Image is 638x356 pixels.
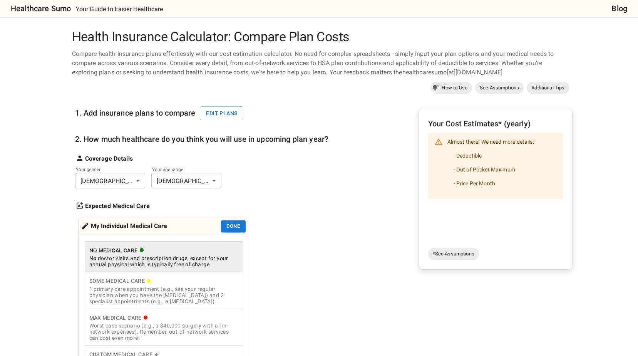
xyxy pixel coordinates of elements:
label: Your age range [152,166,211,173]
div: No Medical Care [89,246,239,255]
div: [DEMOGRAPHIC_DATA] [151,173,221,188]
div: No doctor visits and prescription drugs, except for your annual physical which is typically free ... [89,255,239,267]
a: Healthcare Sumo [5,2,71,15]
h6: Your Cost Estimates* (yearly) [428,118,563,130]
li: - Price Per Month [447,176,534,190]
label: Your gender [76,166,134,173]
button: Done [221,220,246,232]
span: *See Assumptions [428,250,479,258]
strong: Coverage Details [85,154,133,163]
li: - Deductible [447,149,534,163]
h1: Health Insurance Calculator: Compare Plan Costs [69,29,569,45]
h6: Healthcare Sumo [11,2,71,15]
a: See Assumptions [475,82,524,94]
p: Your Guide to Easier Healthcare [76,5,163,14]
div: My Individual Medical Care [81,220,167,232]
div: Max Medical Care [89,313,239,323]
div: Almost there! We need more details: [447,135,534,196]
a: How to Use [430,82,472,94]
div: Some Medical Care [89,276,239,286]
button: Edit plans [200,106,243,121]
button: Some Medical Care1 primary care appointment (e.g., see your regular physician when you have the [... [85,272,243,309]
a: Blog [611,2,627,15]
a: Additional Tips [527,82,569,94]
span: Additional Tips [527,84,569,92]
div: 1 primary care appointment (e.g., see your regular physician when you have the [MEDICAL_DATA]) an... [89,286,239,304]
li: - Out of Pocket Maximum [447,163,534,176]
span: How to Use [437,84,472,92]
button: No Medical CareNo doctor visits and prescription drugs, except for your annual physical which is ... [85,241,243,272]
div: [DEMOGRAPHIC_DATA] [75,173,145,188]
h6: 1. Add insurance plans to compare [75,106,248,121]
div: Worst case scenario (e.g., a $40,000 surgery with all in-network expenses). Remember, out-of-netw... [89,322,239,341]
a: *See Assumptions [428,248,479,260]
strong: Expected Medical Care [85,202,150,211]
div: Compare health insurance plans effortlessly with our cost estimation calculator. No need for comp... [69,49,569,77]
h6: 2. How much healthcare do you think you will use in upcoming plan year? [75,133,329,145]
button: Max Medical CareWorst case scenario (e.g., a $40,000 surgery with all in-network expenses). Remem... [85,309,243,346]
span: See Assumptions [475,84,524,92]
